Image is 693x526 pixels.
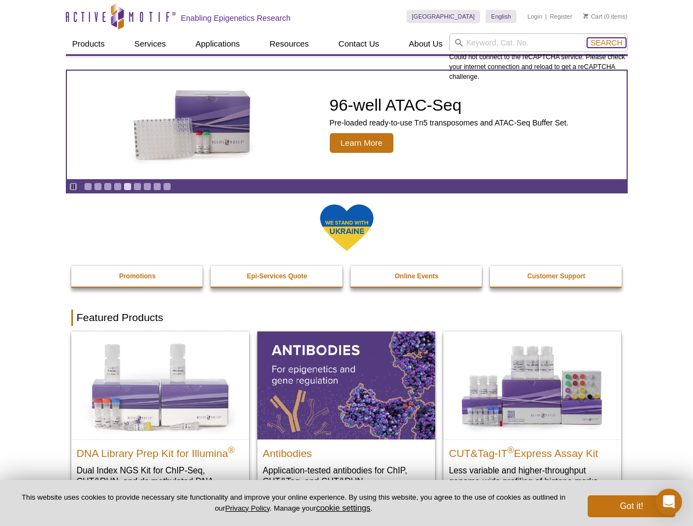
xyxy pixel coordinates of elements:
article: 96-well ATAC-Seq [67,71,627,179]
a: CUT&Tag-IT® Express Assay Kit CUT&Tag-IT®Express Assay Kit Less variable and higher-throughput ge... [443,331,621,498]
a: Products [66,33,111,54]
img: DNA Library Prep Kit for Illumina [71,331,249,439]
a: Privacy Policy [225,504,269,512]
input: Keyword, Cat. No. [449,33,628,52]
strong: Promotions [119,272,156,280]
h2: Enabling Epigenetics Research [181,13,291,23]
a: Go to slide 9 [163,182,171,191]
a: English [486,10,516,23]
a: Go to slide 1 [84,182,92,191]
img: Active Motif Kit photo [124,84,261,166]
p: Pre-loaded ready-to-use Tn5 transposomes and ATAC-Seq Buffer Set. [330,118,569,128]
a: Contact Us [332,33,386,54]
p: Dual Index NGS Kit for ChIP-Seq, CUT&RUN, and ds methylated DNA assays. [77,465,244,498]
p: Less variable and higher-throughput genome-wide profiling of histone marks​. [449,465,616,487]
span: Learn More [330,133,394,153]
h2: CUT&Tag-IT Express Assay Kit [449,443,616,459]
a: About Us [402,33,449,54]
p: Application-tested antibodies for ChIP, CUT&Tag, and CUT&RUN. [263,465,430,487]
div: Open Intercom Messenger [656,489,682,515]
img: CUT&Tag-IT® Express Assay Kit [443,331,621,439]
a: Go to slide 3 [104,182,112,191]
p: This website uses cookies to provide necessary site functionality and improve your online experie... [18,493,570,513]
sup: ® [228,445,235,454]
a: Go to slide 6 [133,182,142,191]
a: Online Events [351,266,483,287]
a: All Antibodies Antibodies Application-tested antibodies for ChIP, CUT&Tag, and CUT&RUN. [257,331,435,498]
li: (0 items) [583,10,628,23]
a: Go to slide 5 [123,182,132,191]
h2: 96-well ATAC-Seq [330,97,569,113]
div: Could not connect to the reCAPTCHA service. Please check your internet connection and reload to g... [449,33,628,82]
a: Applications [189,33,246,54]
a: Toggle autoplay [69,182,77,191]
strong: Epi-Services Quote [247,272,307,280]
span: Search [590,38,622,47]
a: Go to slide 4 [114,182,122,191]
a: Login [527,13,542,20]
li: | [545,10,547,23]
img: We Stand With Ukraine [319,203,374,252]
button: cookie settings [316,503,370,512]
a: Epi-Services Quote [211,266,343,287]
strong: Customer Support [527,272,585,280]
a: Cart [583,13,602,20]
a: [GEOGRAPHIC_DATA] [407,10,481,23]
a: Go to slide 7 [143,182,151,191]
a: Active Motif Kit photo 96-well ATAC-Seq Pre-loaded ready-to-use Tn5 transposomes and ATAC-Seq Buf... [67,71,627,179]
a: Services [128,33,173,54]
a: Promotions [71,266,204,287]
h2: Antibodies [263,443,430,459]
h2: DNA Library Prep Kit for Illumina [77,443,244,459]
a: Go to slide 8 [153,182,161,191]
button: Got it! [588,495,675,517]
img: All Antibodies [257,331,435,439]
a: DNA Library Prep Kit for Illumina DNA Library Prep Kit for Illumina® Dual Index NGS Kit for ChIP-... [71,331,249,508]
a: Resources [263,33,315,54]
sup: ® [508,445,514,454]
a: Customer Support [490,266,623,287]
a: Register [550,13,572,20]
strong: Online Events [395,272,438,280]
img: Your Cart [583,13,588,19]
a: Go to slide 2 [94,182,102,191]
button: Search [587,38,626,48]
h2: Featured Products [71,310,622,326]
